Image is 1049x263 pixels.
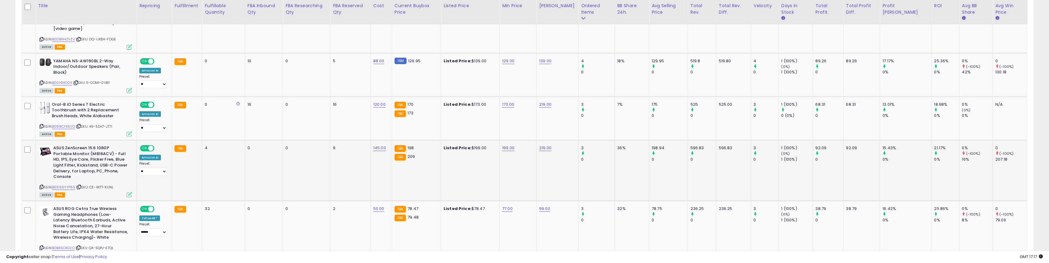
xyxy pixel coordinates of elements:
[652,145,688,151] div: 198.94
[995,206,1027,212] div: 0
[995,69,1027,75] div: 130.18
[141,207,148,212] span: ON
[934,2,957,9] div: ROI
[141,59,148,64] span: ON
[174,2,199,9] div: Fulfillment
[883,2,929,15] div: Profit [PERSON_NAME]
[719,206,746,212] div: 236.25
[52,102,127,121] b: Oral-B iO Series 7 Electric Toothbrush with 2 Replacement Brush Heads, White Alabaster
[373,101,386,108] a: 120.00
[502,101,514,108] a: 173.00
[816,102,843,107] div: 68.31
[39,132,54,137] span: All listings currently available for purchase on Amazon
[53,145,128,181] b: ASUS ZenScreen 15.6 1080P Portable Monitor (MB16ACV) - Full HD, IPS, Eye Care, Flicker Free, Blue...
[652,69,688,75] div: 0
[617,145,645,151] div: 36%
[754,157,779,162] div: 0
[395,145,406,152] small: FBA
[444,58,472,64] b: Listed Price:
[395,206,406,213] small: FBA
[373,145,386,151] a: 145.00
[581,2,612,15] div: Ordered Items
[966,212,980,217] small: (-100%)
[719,102,746,107] div: 525.00
[781,2,810,15] div: Days In Stock
[781,113,813,118] div: 0 (0%)
[76,124,112,129] span: | SKU: 49-5SH7-JT7I
[816,58,843,64] div: 89.26
[883,145,931,151] div: 15.43%
[39,192,54,198] span: All listings currently available for purchase on Amazon
[141,102,148,108] span: ON
[995,15,999,21] small: Avg Win Price.
[934,157,959,162] div: 0%
[285,58,326,64] div: 0
[966,64,980,69] small: (-100%)
[754,69,779,75] div: 0
[154,59,163,64] span: OFF
[205,145,240,151] div: 4
[395,58,407,64] small: FBM
[73,80,110,85] span: | SKU: 11-COMI-0VBY
[690,206,716,212] div: 236.25
[581,69,614,75] div: 0
[139,216,160,221] div: Follow BB *
[55,192,65,198] span: FBA
[52,185,75,190] a: B0966YYP65
[395,102,406,109] small: FBA
[754,2,776,9] div: Velocity
[962,108,971,113] small: (0%)
[248,145,278,151] div: 0
[52,37,75,42] a: B0DB9HZVZV
[883,102,931,107] div: 13.01%
[781,206,813,212] div: 1 (100%)
[883,206,931,212] div: 16.42%
[205,102,240,107] div: 0
[444,206,472,212] b: Listed Price:
[248,206,278,212] div: 0
[539,101,551,108] a: 219.00
[962,157,993,162] div: 16%
[52,80,72,85] a: B00141AO0K
[781,64,790,69] small: (0%)
[816,145,843,151] div: 92.09
[719,58,746,64] div: 519.80
[883,113,931,118] div: 0%
[995,157,1027,162] div: 207.18
[690,113,716,118] div: 0
[39,58,132,92] div: ASIN:
[781,151,790,156] small: (0%)
[995,2,1025,15] div: Avg Win Price
[962,69,993,75] div: 42%
[139,75,167,88] div: Preset:
[285,145,326,151] div: 0
[962,145,993,151] div: 0%
[581,102,614,107] div: 3
[934,58,959,64] div: 25.36%
[154,146,163,151] span: OFF
[816,157,843,162] div: 0
[139,162,167,175] div: Preset:
[652,206,688,212] div: 78.75
[333,2,368,15] div: FBA Reserved Qty
[53,206,128,242] b: ASUS ROG Cetra True Wireless Gaming Headphones (Low-Latency Bluetooth Earbuds, Active Noise Cance...
[883,69,931,75] div: 0%
[754,113,779,118] div: 0
[333,206,366,212] div: 2
[690,145,716,151] div: 596.83
[690,102,716,107] div: 525
[502,58,514,64] a: 129.00
[285,2,328,15] div: FBA Researching Qty
[408,145,414,151] span: 198
[39,206,52,218] img: 31V-7oao+3L._SL40_.jpg
[781,58,813,64] div: 1 (100%)
[395,154,406,161] small: FBA
[174,58,186,65] small: FBA
[883,217,931,223] div: 0%
[934,69,959,75] div: 0%
[846,2,878,15] div: Total Profit Diff.
[581,206,614,212] div: 3
[174,145,186,152] small: FBA
[999,64,1014,69] small: (-100%)
[53,58,128,77] b: YAMAHA NS-AW190BL 2-Way Indoor/Outdoor Speakers (Pair, Black)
